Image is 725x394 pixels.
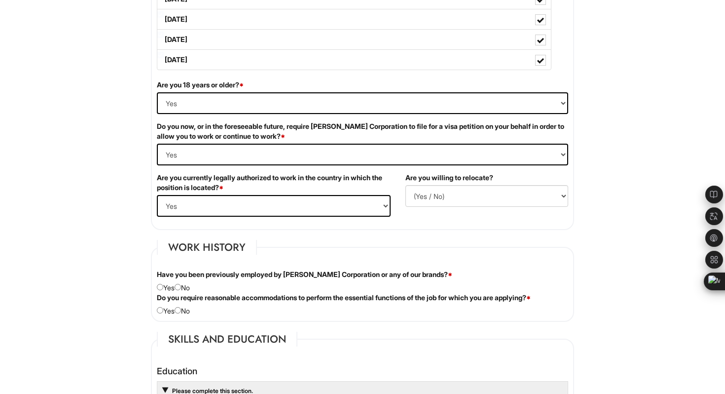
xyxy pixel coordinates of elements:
[149,293,576,316] div: Yes No
[157,332,297,347] legend: Skills and Education
[157,173,391,193] label: Are you currently legally authorized to work in the country in which the position is located?
[157,121,568,141] label: Do you now, or in the foreseeable future, require [PERSON_NAME] Corporation to file for a visa pe...
[157,195,391,217] select: (Yes / No)
[157,144,568,165] select: (Yes / No)
[149,270,576,293] div: Yes No
[157,50,551,70] label: [DATE]
[157,366,568,376] h4: Education
[405,173,493,183] label: Are you willing to relocate?
[157,80,244,90] label: Are you 18 years or older?
[405,185,568,207] select: (Yes / No)
[157,30,551,49] label: [DATE]
[157,9,551,29] label: [DATE]
[157,240,257,255] legend: Work History
[157,92,568,114] select: (Yes / No)
[157,270,452,279] label: Have you been previously employed by [PERSON_NAME] Corporation or any of our brands?
[157,293,531,303] label: Do you require reasonable accommodations to perform the essential functions of the job for which ...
